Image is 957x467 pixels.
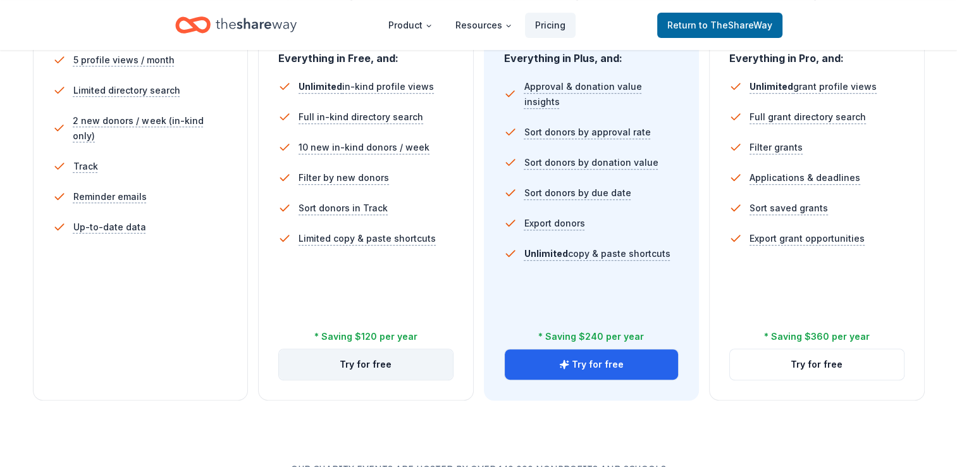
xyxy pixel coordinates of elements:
[524,185,631,201] span: Sort donors by due date
[73,159,98,174] span: Track
[299,231,436,246] span: Limited copy & paste shortcuts
[505,349,679,380] button: Try for free
[378,13,443,38] button: Product
[299,170,389,185] span: Filter by new donors
[299,140,429,155] span: 10 new in-kind donors / week
[750,231,865,246] span: Export grant opportunities
[278,40,454,66] div: Everything in Free, and:
[445,13,522,38] button: Resources
[750,170,860,185] span: Applications & deadlines
[750,201,828,216] span: Sort saved grants
[279,349,453,380] button: Try for free
[73,220,146,235] span: Up-to-date data
[524,248,670,259] span: copy & paste shortcuts
[175,10,297,40] a: Home
[699,20,772,30] span: to TheShareWay
[524,155,658,170] span: Sort donors by donation value
[524,216,585,231] span: Export donors
[299,81,342,92] span: Unlimited
[73,113,228,144] span: 2 new donors / week (in-kind only)
[667,18,772,33] span: Return
[299,201,388,216] span: Sort donors in Track
[730,349,904,380] button: Try for free
[657,13,782,38] a: Returnto TheShareWay
[524,79,679,109] span: Approval & donation value insights
[299,109,423,125] span: Full in-kind directory search
[504,40,679,66] div: Everything in Plus, and:
[538,329,644,344] div: * Saving $240 per year
[299,81,434,92] span: in-kind profile views
[73,189,147,204] span: Reminder emails
[73,83,180,98] span: Limited directory search
[764,329,870,344] div: * Saving $360 per year
[378,10,576,40] nav: Main
[729,40,905,66] div: Everything in Pro, and:
[524,125,651,140] span: Sort donors by approval rate
[524,248,568,259] span: Unlimited
[750,109,866,125] span: Full grant directory search
[750,140,803,155] span: Filter grants
[525,13,576,38] a: Pricing
[314,329,417,344] div: * Saving $120 per year
[73,53,175,68] span: 5 profile views / month
[750,81,793,92] span: Unlimited
[750,81,877,92] span: grant profile views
